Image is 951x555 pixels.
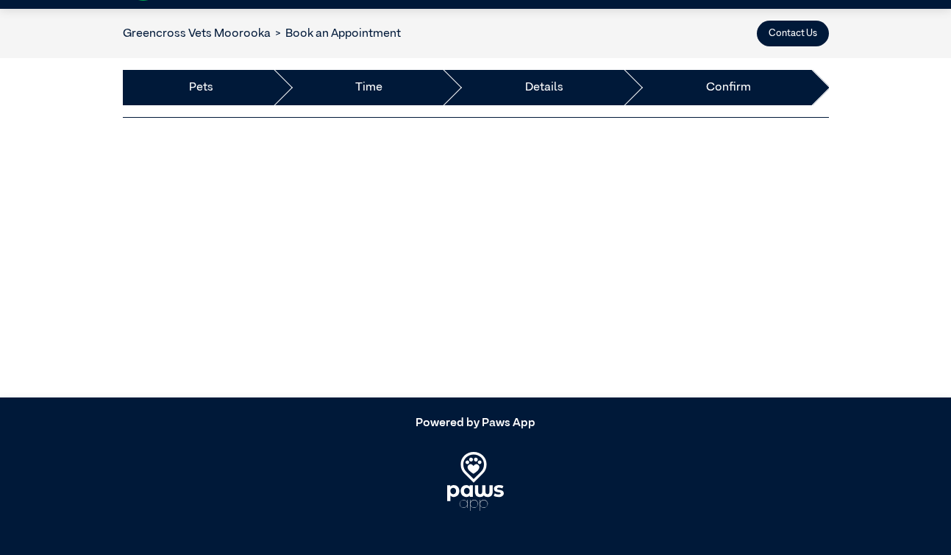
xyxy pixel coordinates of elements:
[525,79,563,96] a: Details
[123,417,829,431] h5: Powered by Paws App
[123,28,271,40] a: Greencross Vets Moorooka
[757,21,829,46] button: Contact Us
[447,452,504,511] img: PawsApp
[355,79,382,96] a: Time
[123,25,402,43] nav: breadcrumb
[189,79,213,96] a: Pets
[271,25,402,43] li: Book an Appointment
[706,79,751,96] a: Confirm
